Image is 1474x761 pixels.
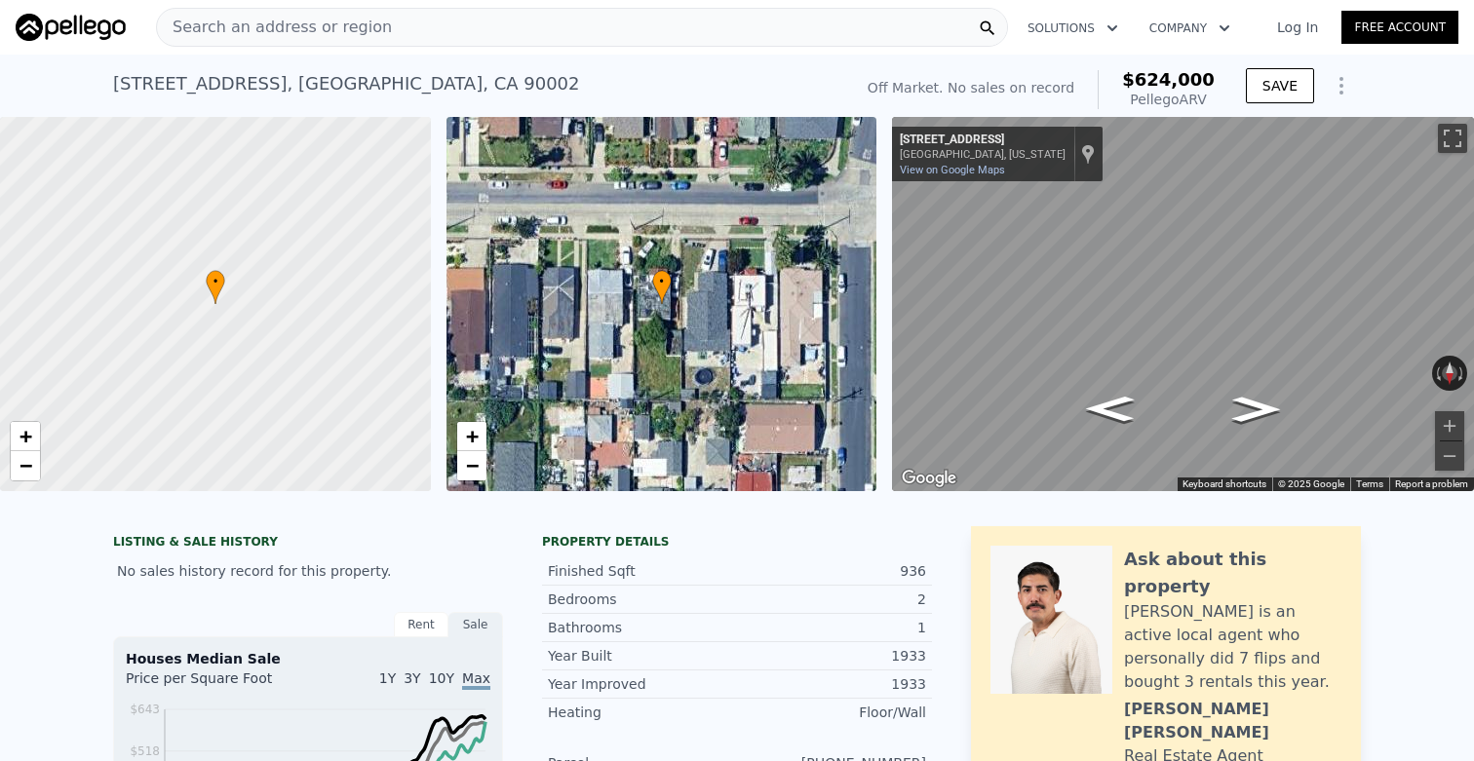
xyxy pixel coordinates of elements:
[1322,66,1361,105] button: Show Options
[1278,478,1344,489] span: © 2025 Google
[1457,356,1468,391] button: Rotate clockwise
[1124,698,1341,744] div: [PERSON_NAME] [PERSON_NAME]
[652,273,672,290] span: •
[126,649,490,668] div: Houses Median Sale
[429,670,454,686] span: 10Y
[130,744,160,758] tspan: $518
[548,561,737,581] div: Finished Sqft
[1435,441,1464,471] button: Zoom out
[737,703,926,722] div: Floor/Wall
[900,133,1066,148] div: [STREET_ADDRESS]
[1122,90,1215,109] div: Pellego ARV
[1124,546,1341,600] div: Ask about this property
[542,534,932,550] div: Property details
[892,117,1474,491] div: Map
[1183,477,1266,491] button: Keyboard shortcuts
[737,646,926,666] div: 1933
[448,612,503,637] div: Sale
[19,453,32,477] span: −
[892,117,1474,491] div: Street View
[462,670,490,690] span: Max
[465,424,478,448] span: +
[126,668,308,700] div: Price per Square Foot
[379,670,396,686] span: 1Y
[1066,390,1154,427] path: Go East, E 104th St
[113,70,580,97] div: [STREET_ADDRESS] , [GEOGRAPHIC_DATA] , CA 90002
[157,16,392,39] span: Search an address or region
[548,674,737,694] div: Year Improved
[19,424,32,448] span: +
[1134,11,1246,46] button: Company
[404,670,420,686] span: 3Y
[548,618,737,637] div: Bathrooms
[206,270,225,304] div: •
[1432,356,1443,391] button: Rotate counterclockwise
[548,703,737,722] div: Heating
[465,453,478,477] span: −
[1254,18,1341,37] a: Log In
[1122,69,1215,90] span: $624,000
[652,270,672,304] div: •
[1212,391,1300,428] path: Go West, E 104th St
[737,674,926,694] div: 1933
[548,590,737,609] div: Bedrooms
[1341,11,1458,44] a: Free Account
[868,78,1074,97] div: Off Market. No sales on record
[113,534,503,553] div: LISTING & SALE HISTORY
[900,148,1066,161] div: [GEOGRAPHIC_DATA], [US_STATE]
[16,14,126,41] img: Pellego
[11,422,40,451] a: Zoom in
[1435,411,1464,440] button: Zoom in
[113,553,503,589] div: No sales history record for this property.
[1012,11,1134,46] button: Solutions
[1438,124,1467,153] button: Toggle fullscreen view
[457,422,486,451] a: Zoom in
[897,466,961,491] img: Google
[1395,478,1468,489] a: Report a problem
[11,451,40,480] a: Zoom out
[737,618,926,637] div: 1
[457,451,486,480] a: Zoom out
[206,273,225,290] span: •
[548,646,737,666] div: Year Built
[897,466,961,491] a: Open this area in Google Maps (opens a new window)
[394,612,448,637] div: Rent
[737,561,926,581] div: 936
[1442,356,1456,391] button: Reset the view
[1081,143,1095,165] a: Show location on map
[900,164,1005,176] a: View on Google Maps
[1246,68,1314,103] button: SAVE
[130,703,160,716] tspan: $643
[1124,600,1341,694] div: [PERSON_NAME] is an active local agent who personally did 7 flips and bought 3 rentals this year.
[737,590,926,609] div: 2
[1356,478,1383,489] a: Terms (opens in new tab)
